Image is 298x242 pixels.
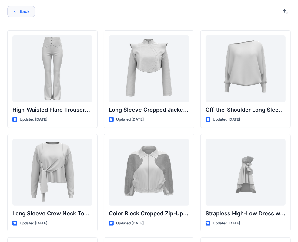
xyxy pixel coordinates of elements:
button: Back [7,6,35,17]
p: Long Sleeve Cropped Jacket with Mandarin Collar and Shoulder Detail [109,106,189,114]
p: Updated [DATE] [213,220,240,227]
p: Updated [DATE] [20,220,47,227]
p: Long Sleeve Crew Neck Top with Asymmetrical Tie Detail [12,209,92,218]
p: High-Waisted Flare Trousers with Button Detail [12,106,92,114]
a: Long Sleeve Cropped Jacket with Mandarin Collar and Shoulder Detail [109,35,189,102]
p: Updated [DATE] [213,116,240,123]
a: Off-the-Shoulder Long Sleeve Top [206,35,286,102]
p: Off-the-Shoulder Long Sleeve Top [206,106,286,114]
p: Updated [DATE] [20,116,47,123]
p: Updated [DATE] [116,220,144,227]
a: Color Block Cropped Zip-Up Jacket with Sheer Sleeves [109,139,189,206]
p: Strapless High-Low Dress with Side Bow Detail [206,209,286,218]
p: Color Block Cropped Zip-Up Jacket with Sheer Sleeves [109,209,189,218]
a: Strapless High-Low Dress with Side Bow Detail [206,139,286,206]
a: Long Sleeve Crew Neck Top with Asymmetrical Tie Detail [12,139,92,206]
a: High-Waisted Flare Trousers with Button Detail [12,35,92,102]
p: Updated [DATE] [116,116,144,123]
